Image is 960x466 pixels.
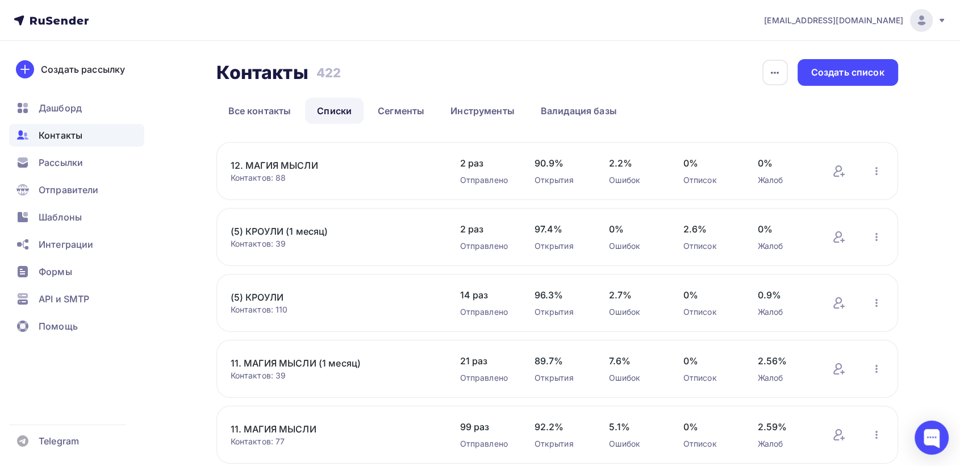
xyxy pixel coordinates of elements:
[231,422,424,436] a: 11. МАГИЯ МЫСЛИ
[460,354,512,368] span: 21 раз
[39,238,93,251] span: Интеграции
[683,306,735,318] div: Отписок
[39,265,72,278] span: Формы
[683,174,735,186] div: Отписок
[460,288,512,302] span: 14 раз
[39,210,82,224] span: Шаблоны
[609,354,661,368] span: 7.6%
[9,260,144,283] a: Формы
[460,438,512,450] div: Отправлено
[216,98,303,124] a: Все контакты
[231,436,437,447] div: Контактов: 77
[439,98,527,124] a: Инструменты
[758,306,809,318] div: Жалоб
[366,98,436,124] a: Сегменты
[305,98,364,124] a: Списки
[460,156,512,170] span: 2 раз
[683,288,735,302] span: 0%
[758,240,809,252] div: Жалоб
[231,172,437,184] div: Контактов: 88
[535,240,586,252] div: Открытия
[231,356,424,370] a: 11. МАГИЯ МЫСЛИ (1 месяц)
[609,420,661,434] span: 5.1%
[535,372,586,384] div: Открытия
[535,420,586,434] span: 92.2%
[758,174,809,186] div: Жалоб
[535,222,586,236] span: 97.4%
[758,156,809,170] span: 0%
[535,174,586,186] div: Открытия
[609,438,661,450] div: Ошибок
[231,238,437,249] div: Контактов: 39
[9,97,144,119] a: Дашборд
[216,61,308,84] h2: Контакты
[758,420,809,434] span: 2.59%
[460,420,512,434] span: 99 раз
[609,174,661,186] div: Ошибок
[758,222,809,236] span: 0%
[609,288,661,302] span: 2.7%
[609,372,661,384] div: Ошибок
[231,304,437,315] div: Контактов: 110
[41,63,125,76] div: Создать рассылку
[535,438,586,450] div: Открытия
[764,9,946,32] a: [EMAIL_ADDRESS][DOMAIN_NAME]
[460,174,512,186] div: Отправлено
[609,222,661,236] span: 0%
[231,370,437,381] div: Контактов: 39
[460,372,512,384] div: Отправлено
[231,159,424,172] a: 12. МАГИЯ МЫСЛИ
[316,65,341,81] h3: 422
[460,306,512,318] div: Отправлено
[535,354,586,368] span: 89.7%
[683,438,735,450] div: Отписок
[39,101,82,115] span: Дашборд
[758,438,809,450] div: Жалоб
[535,156,586,170] span: 90.9%
[609,306,661,318] div: Ошибок
[39,292,89,306] span: API и SMTP
[529,98,629,124] a: Валидация базы
[811,66,884,79] div: Создать список
[39,434,79,448] span: Telegram
[758,372,809,384] div: Жалоб
[609,240,661,252] div: Ошибок
[460,222,512,236] span: 2 раз
[683,420,735,434] span: 0%
[683,240,735,252] div: Отписок
[764,15,903,26] span: [EMAIL_ADDRESS][DOMAIN_NAME]
[535,306,586,318] div: Открытия
[758,354,809,368] span: 2.56%
[39,319,78,333] span: Помощь
[9,151,144,174] a: Рассылки
[683,372,735,384] div: Отписок
[9,178,144,201] a: Отправители
[39,128,82,142] span: Контакты
[460,240,512,252] div: Отправлено
[535,288,586,302] span: 96.3%
[683,354,735,368] span: 0%
[231,290,424,304] a: (5) КРОУЛИ
[39,156,83,169] span: Рассылки
[683,156,735,170] span: 0%
[9,124,144,147] a: Контакты
[609,156,661,170] span: 2.2%
[39,183,99,197] span: Отправители
[9,206,144,228] a: Шаблоны
[231,224,424,238] a: (5) КРОУЛИ (1 месяц)
[683,222,735,236] span: 2.6%
[758,288,809,302] span: 0.9%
